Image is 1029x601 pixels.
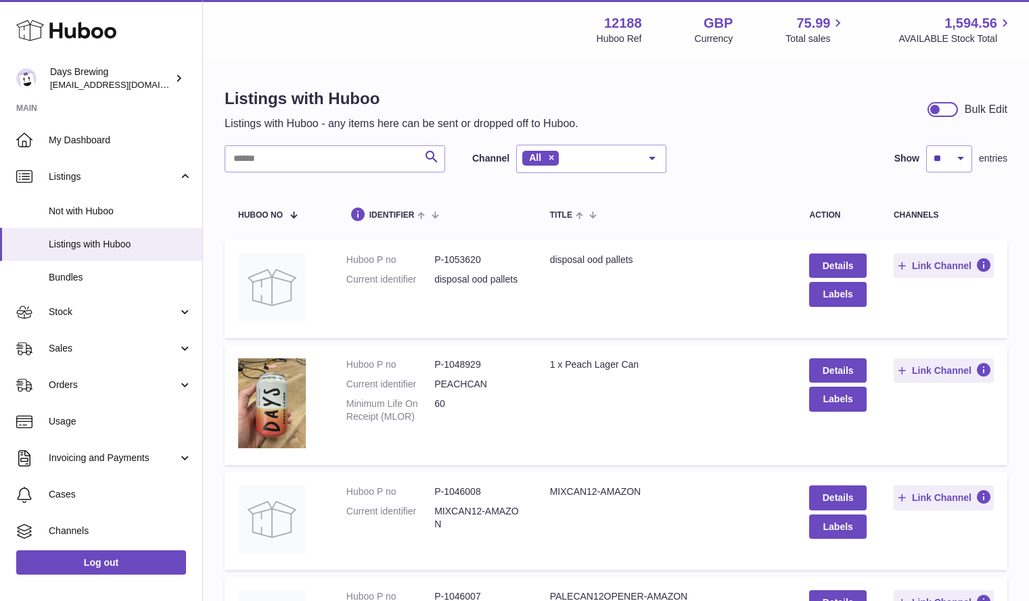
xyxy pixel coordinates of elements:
strong: GBP [704,14,733,32]
img: 1 x Peach Lager Can [238,358,306,448]
span: Not with Huboo [49,205,192,218]
span: Bundles [49,271,192,284]
button: Link Channel [894,254,994,278]
span: Total sales [785,32,846,45]
div: 1 x Peach Lager Can [550,358,783,371]
a: Details [809,254,866,278]
strong: 12188 [604,14,642,32]
a: Details [809,485,866,510]
dt: Current identifier [346,273,434,286]
label: Channel [472,152,509,165]
span: Invoicing and Payments [49,452,178,464]
span: Huboo no [238,211,283,220]
dt: Huboo P no [346,358,434,371]
div: disposal ood pallets [550,254,783,266]
span: Orders [49,379,178,391]
div: Days Brewing [50,66,172,91]
img: disposal ood pallets [238,254,306,321]
dt: Huboo P no [346,254,434,266]
img: helena@daysbrewing.com [16,68,37,89]
span: Sales [49,342,178,355]
span: My Dashboard [49,134,192,147]
dd: P-1048929 [434,358,522,371]
span: Stock [49,306,178,318]
div: Currency [695,32,733,45]
dt: Huboo P no [346,485,434,498]
span: Usage [49,415,192,428]
span: All [529,152,541,163]
div: Huboo Ref [597,32,642,45]
dd: disposal ood pallets [434,273,522,286]
span: Listings with Huboo [49,238,192,251]
img: MIXCAN12-AMAZON [238,485,306,553]
dt: Current identifier [346,378,434,391]
div: Bulk Edit [965,102,1007,117]
button: Labels [809,282,866,306]
dd: P-1053620 [434,254,522,266]
dd: MIXCAN12-AMAZON [434,505,522,531]
span: entries [979,152,1007,165]
p: Listings with Huboo - any items here can be sent or dropped off to Huboo. [225,116,578,131]
a: 1,594.56 AVAILABLE Stock Total [898,14,1013,45]
div: MIXCAN12-AMAZON [550,485,783,498]
dd: PEACHCAN [434,378,522,391]
span: Listings [49,170,178,183]
span: [EMAIL_ADDRESS][DOMAIN_NAME] [50,79,199,90]
dt: Minimum Life On Receipt (MLOR) [346,398,434,423]
label: Show [894,152,919,165]
dd: 60 [434,398,522,423]
button: Link Channel [894,485,994,510]
div: action [809,211,866,220]
dt: Current identifier [346,505,434,531]
span: title [550,211,572,220]
button: Labels [809,514,866,539]
span: AVAILABLE Stock Total [898,32,1013,45]
span: 1,594.56 [944,14,997,32]
div: channels [894,211,994,220]
dd: P-1046008 [434,485,522,498]
span: identifier [369,211,415,220]
span: 75.99 [796,14,830,32]
button: Link Channel [894,358,994,383]
span: Channels [49,525,192,537]
a: Log out [16,550,186,575]
span: Link Channel [912,491,971,504]
span: Link Channel [912,364,971,377]
span: Link Channel [912,260,971,272]
a: Details [809,358,866,383]
h1: Listings with Huboo [225,88,578,110]
button: Labels [809,387,866,411]
span: Cases [49,488,192,501]
a: 75.99 Total sales [785,14,846,45]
